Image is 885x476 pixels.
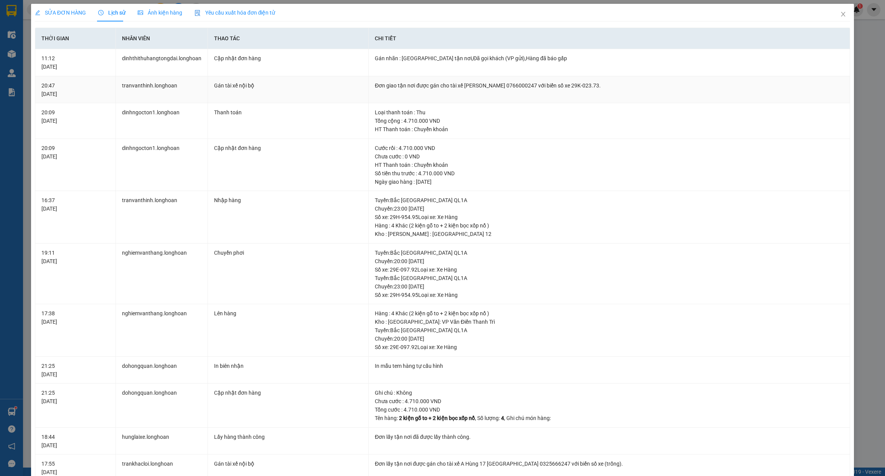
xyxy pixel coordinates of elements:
[375,274,844,299] div: Tuyến : Bắc [GEOGRAPHIC_DATA] QL1A Chuyến: 23:00 [DATE] Số xe: 29H-954.95 Loại xe: Xe Hàng
[375,433,844,441] div: Đơn lấy tận nơi đã được lấy thành công.
[214,196,362,204] div: Nhập hàng
[116,103,208,139] td: dinhngocton1.longhoan
[41,433,109,450] div: 18:44 [DATE]
[375,108,844,117] div: Loại thanh toán : Thu
[501,415,504,421] span: 4
[116,304,208,357] td: nghiemvanthang.longhoan
[375,318,844,326] div: Kho : [GEOGRAPHIC_DATA]: VP Văn Điển Thanh Trì
[116,76,208,104] td: tranvanthinh.longhoan
[375,309,844,318] div: Hàng : 4 Khác (2 kiện gỗ to + 2 kiện bọc xốp nổ )
[375,249,844,274] div: Tuyến : Bắc [GEOGRAPHIC_DATA] QL1A Chuyến: 20:00 [DATE] Số xe: 29E-097.92 Loại xe: Xe Hàng
[208,28,369,49] th: Thao tác
[194,10,275,16] span: Yêu cầu xuất hóa đơn điện tử
[214,362,362,370] div: In biên nhận
[41,81,109,98] div: 20:47 [DATE]
[375,460,844,468] div: Đơn lấy tận nơi được gán cho tài xế A Hùng 17 [GEOGRAPHIC_DATA] 0325666247 với biển số xe (trống).
[41,108,109,125] div: 20:09 [DATE]
[214,144,362,152] div: Cập nhật đơn hàng
[375,178,844,186] div: Ngày giao hàng : [DATE]
[138,10,143,15] span: picture
[98,10,104,15] span: clock-circle
[35,10,86,16] span: SỬA ĐƠN HÀNG
[116,139,208,191] td: dinhngocton1.longhoan
[41,54,109,71] div: 11:12 [DATE]
[214,249,362,257] div: Chuyển phơi
[116,428,208,455] td: hunglaixe.longhoan
[214,309,362,318] div: Lên hàng
[375,196,844,221] div: Tuyến : Bắc [GEOGRAPHIC_DATA] QL1A Chuyến: 23:00 [DATE] Số xe: 29H-954.95 Loại xe: Xe Hàng
[375,389,844,397] div: Ghi chú : Không
[41,144,109,161] div: 20:09 [DATE]
[375,144,844,152] div: Cước rồi : 4.710.000 VND
[138,10,182,16] span: Ảnh kiện hàng
[375,221,844,230] div: Hàng : 4 Khác (2 kiện gỗ to + 2 kiện bọc xốp nổ )
[35,10,40,15] span: edit
[214,81,362,90] div: Gán tài xế nội bộ
[214,54,362,63] div: Cập nhật đơn hàng
[375,54,844,63] div: Gán nhãn : [GEOGRAPHIC_DATA] tận nơi,Đã gọi khách (VP gửi),Hàng đã báo gấp
[369,28,850,49] th: Chi tiết
[840,11,846,17] span: close
[375,397,844,405] div: Chưa cước : 4.710.000 VND
[375,81,844,90] div: Đơn giao tận nơi được gán cho tài xế [PERSON_NAME] 0766000247 với biển số xe 29K-023.73.
[41,309,109,326] div: 17:38 [DATE]
[375,117,844,125] div: Tổng cộng : 4.710.000 VND
[832,4,854,25] button: Close
[375,161,844,169] div: HT Thanh toán : Chuyển khoản
[41,362,109,379] div: 21:25 [DATE]
[375,125,844,133] div: HT Thanh toán : Chuyển khoản
[41,389,109,405] div: 21:25 [DATE]
[214,433,362,441] div: Lấy hàng thành công
[375,326,844,351] div: Tuyến : Bắc [GEOGRAPHIC_DATA] QL1A Chuyến: 20:00 [DATE] Số xe: 29E-097.92 Loại xe: Xe Hàng
[116,244,208,305] td: nghiemvanthang.longhoan
[116,49,208,76] td: dinhthithuhangtongdai.longhoan
[41,249,109,265] div: 19:11 [DATE]
[214,460,362,468] div: Gán tài xế nội bộ
[375,230,844,238] div: Kho : [PERSON_NAME] : [GEOGRAPHIC_DATA] 12
[41,196,109,213] div: 16:37 [DATE]
[399,415,475,421] span: 2 kiện gỗ to + 2 kiện bọc xốp nổ
[214,389,362,397] div: Cập nhật đơn hàng
[116,28,208,49] th: Nhân viên
[375,169,844,178] div: Số tiền thu trước : 4.710.000 VND
[98,10,125,16] span: Lịch sử
[194,10,201,16] img: icon
[116,191,208,244] td: tranvanthinh.longhoan
[375,405,844,414] div: Tổng cước : 4.710.000 VND
[35,28,116,49] th: Thời gian
[116,384,208,428] td: dohongquan.longhoan
[375,152,844,161] div: Chưa cước : 0 VND
[375,414,844,422] div: Tên hàng: , Số lượng: , Ghi chú món hàng:
[116,357,208,384] td: dohongquan.longhoan
[375,362,844,370] div: In mẫu tem hàng tự cấu hình
[214,108,362,117] div: Thanh toán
